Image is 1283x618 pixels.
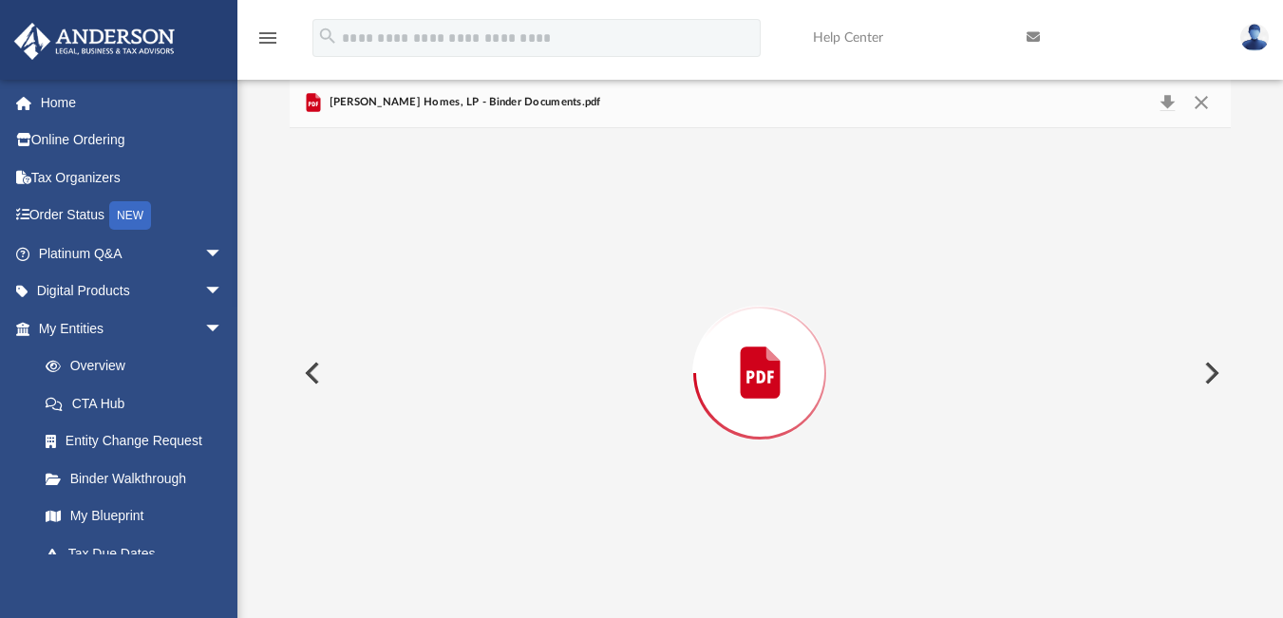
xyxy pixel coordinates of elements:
[13,122,252,159] a: Online Ordering
[109,201,151,230] div: NEW
[9,23,180,60] img: Anderson Advisors Platinum Portal
[13,272,252,310] a: Digital Productsarrow_drop_down
[1184,89,1218,116] button: Close
[290,346,331,400] button: Previous File
[27,422,252,460] a: Entity Change Request
[13,159,252,197] a: Tax Organizers
[290,78,1231,618] div: Preview
[204,234,242,273] span: arrow_drop_down
[27,347,252,385] a: Overview
[13,84,252,122] a: Home
[1150,89,1184,116] button: Download
[27,459,252,497] a: Binder Walkthrough
[256,36,279,49] a: menu
[325,94,600,111] span: [PERSON_NAME] Homes, LP - Binder Documents.pdf
[256,27,279,49] i: menu
[1189,346,1231,400] button: Next File
[13,197,252,235] a: Order StatusNEW
[13,309,252,347] a: My Entitiesarrow_drop_down
[27,534,252,572] a: Tax Due Dates
[204,272,242,311] span: arrow_drop_down
[204,309,242,348] span: arrow_drop_down
[13,234,252,272] a: Platinum Q&Aarrow_drop_down
[27,497,242,535] a: My Blueprint
[317,26,338,47] i: search
[27,384,252,422] a: CTA Hub
[1240,24,1269,51] img: User Pic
